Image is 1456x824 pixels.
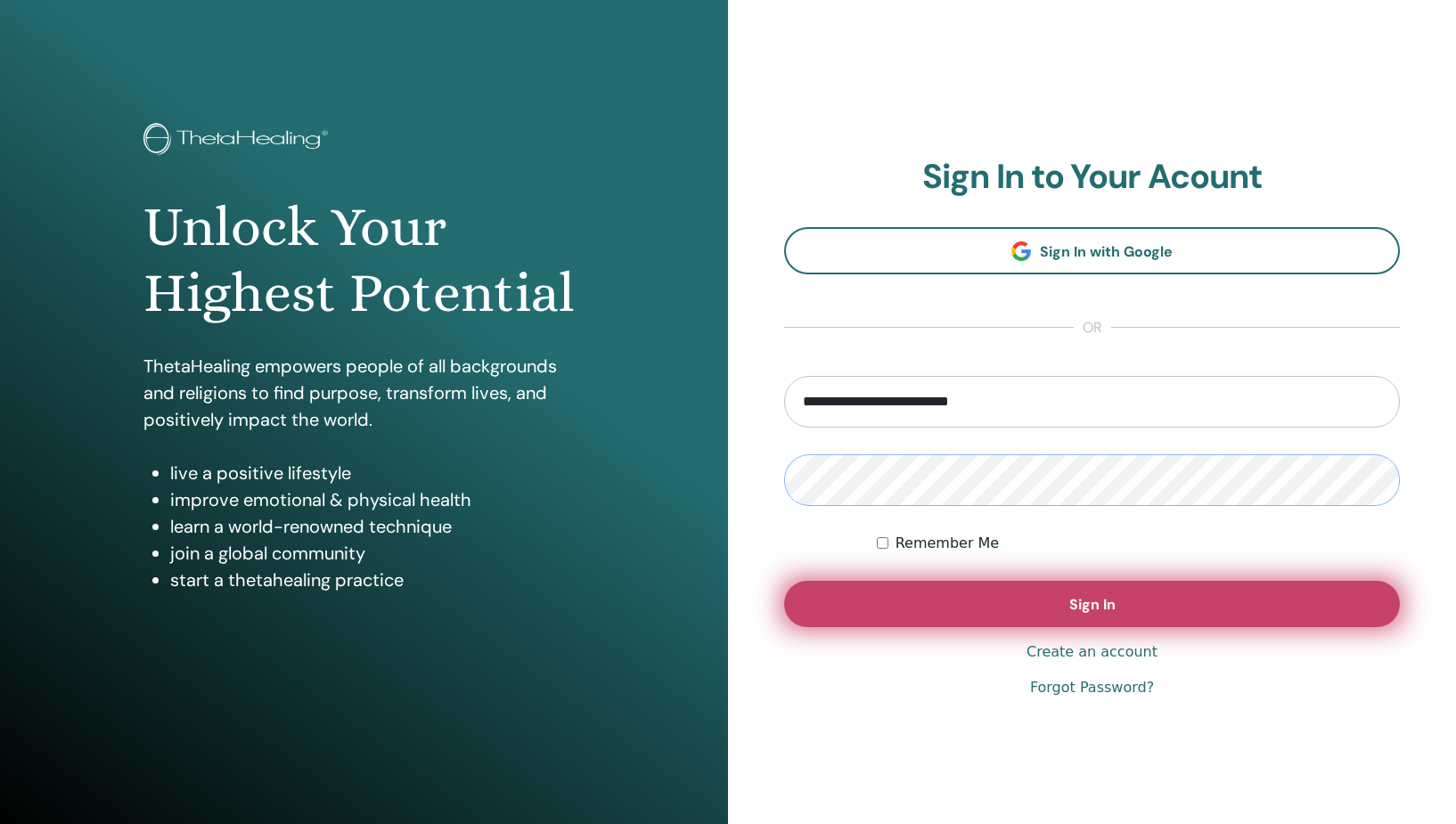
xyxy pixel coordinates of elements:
[1040,242,1173,261] span: Sign In with Google
[1030,677,1154,698] a: Forgot Password?
[877,533,1400,554] div: Keep me authenticated indefinitely or until I manually logout
[170,513,585,540] li: learn a world-renowned technique
[170,486,585,513] li: improve emotional & physical health
[170,540,585,567] li: join a global community
[784,157,1400,198] h2: Sign In to Your Acount
[1069,595,1116,614] span: Sign In
[1074,317,1111,339] span: or
[784,227,1400,274] a: Sign In with Google
[784,581,1400,627] button: Sign In
[170,460,585,486] li: live a positive lifestyle
[143,353,585,433] p: ThetaHealing empowers people of all backgrounds and religions to find purpose, transform lives, a...
[896,533,1000,554] label: Remember Me
[170,567,585,593] li: start a thetahealing practice
[1027,641,1157,663] a: Create an account
[143,194,585,327] h1: Unlock Your Highest Potential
